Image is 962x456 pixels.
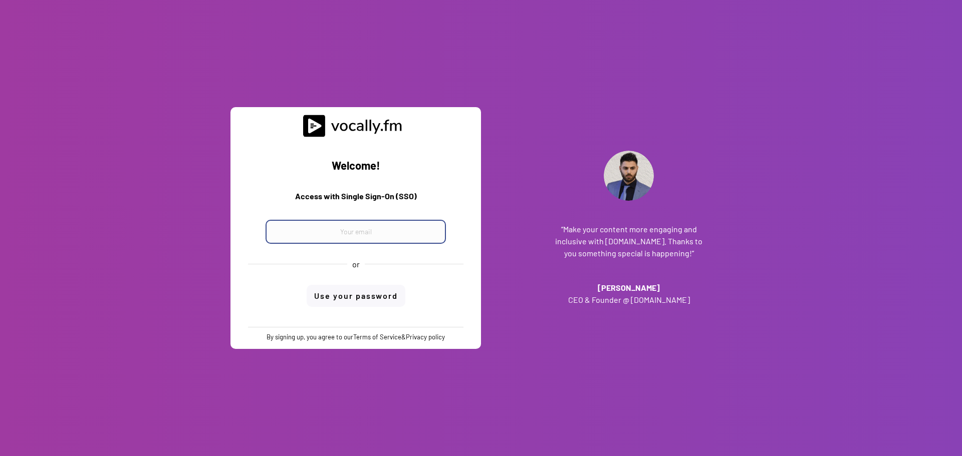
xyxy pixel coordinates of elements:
h3: Access with Single Sign-On (SSO) [238,190,473,208]
input: Your email [266,220,446,244]
a: Privacy policy [406,333,445,341]
a: Terms of Service [353,333,401,341]
h3: [PERSON_NAME] [554,282,704,294]
h3: “Make your content more engaging and inclusive with [DOMAIN_NAME]. Thanks to you something specia... [554,223,704,259]
div: By signing up, you agree to our & [267,332,445,341]
img: Addante_Profile.png [604,151,654,201]
div: or [352,259,360,270]
button: Use your password [307,285,405,307]
h3: CEO & Founder @ [DOMAIN_NAME] [554,294,704,306]
h2: Welcome! [238,157,473,175]
img: vocally%20logo.svg [303,115,408,137]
